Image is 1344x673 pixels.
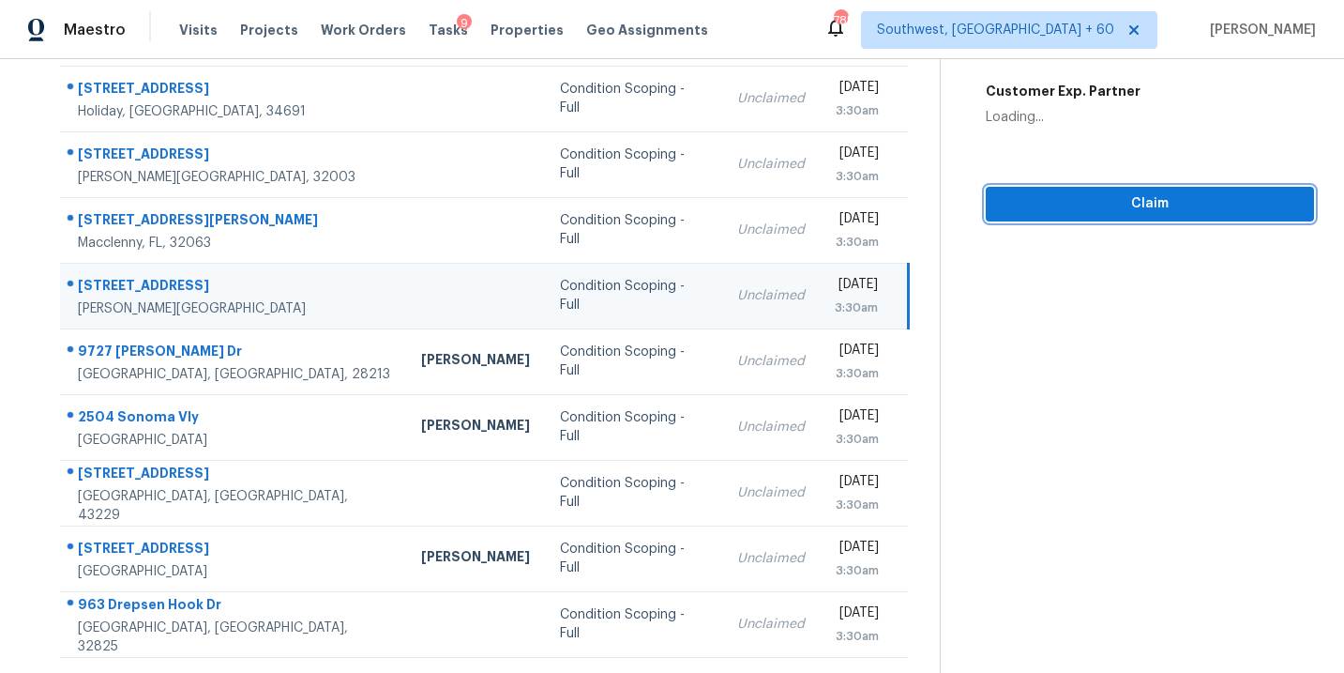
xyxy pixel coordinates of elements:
div: [PERSON_NAME] [421,350,530,374]
span: Properties [491,21,564,39]
div: [GEOGRAPHIC_DATA] [78,562,391,581]
div: Unclaimed [737,221,805,239]
div: 3:30am [835,233,880,252]
div: Unclaimed [737,615,805,634]
div: [DATE] [835,341,880,364]
div: 9 [457,14,472,33]
div: Unclaimed [737,286,805,305]
div: 3:30am [835,561,880,580]
span: Tasks [429,23,468,37]
div: [GEOGRAPHIC_DATA], [GEOGRAPHIC_DATA], 43229 [78,487,391,525]
span: Claim [1001,192,1299,216]
div: Condition Scoping - Full [560,540,707,577]
div: 2504 Sonoma Vly [78,407,391,431]
div: [DATE] [835,472,880,496]
div: 3:30am [835,364,880,383]
div: [DATE] [835,406,880,430]
div: Condition Scoping - Full [560,80,707,117]
div: Unclaimed [737,549,805,568]
div: Condition Scoping - Full [560,474,707,512]
div: Condition Scoping - Full [560,343,707,380]
div: [PERSON_NAME][GEOGRAPHIC_DATA], 32003 [78,168,391,187]
div: Macclenny, FL, 32063 [78,234,391,252]
div: 3:30am [835,101,880,120]
div: [STREET_ADDRESS] [78,79,391,102]
div: [STREET_ADDRESS][PERSON_NAME] [78,210,391,234]
div: Unclaimed [737,483,805,502]
div: Condition Scoping - Full [560,605,707,643]
div: 3:30am [835,627,880,646]
div: [DATE] [835,144,880,167]
span: Work Orders [321,21,406,39]
div: Unclaimed [737,418,805,436]
div: 3:30am [835,496,880,514]
div: Condition Scoping - Full [560,145,707,183]
span: Projects [240,21,298,39]
div: [DATE] [835,275,878,298]
div: 9727 [PERSON_NAME] Dr [78,342,391,365]
div: [STREET_ADDRESS] [78,145,391,168]
span: Loading... [986,111,1044,124]
div: Unclaimed [737,352,805,371]
div: [GEOGRAPHIC_DATA], [GEOGRAPHIC_DATA], 28213 [78,365,391,384]
div: [GEOGRAPHIC_DATA], [GEOGRAPHIC_DATA], 32825 [78,619,391,656]
div: [PERSON_NAME][GEOGRAPHIC_DATA] [78,299,391,318]
div: 3:30am [835,167,880,186]
div: [DATE] [835,604,880,627]
div: Condition Scoping - Full [560,277,707,314]
span: Visits [179,21,218,39]
div: [DATE] [835,78,880,101]
div: [STREET_ADDRESS] [78,276,391,299]
div: [PERSON_NAME] [421,416,530,439]
div: 3:30am [835,430,880,449]
div: Condition Scoping - Full [560,408,707,446]
div: [DATE] [835,209,880,233]
div: 3:30am [835,298,878,317]
span: Geo Assignments [586,21,708,39]
div: [PERSON_NAME] [421,547,530,571]
div: [GEOGRAPHIC_DATA] [78,431,391,450]
div: Unclaimed [737,89,805,108]
div: Unclaimed [737,155,805,174]
span: Southwest, [GEOGRAPHIC_DATA] + 60 [877,21,1114,39]
span: Maestro [64,21,126,39]
div: [STREET_ADDRESS] [78,539,391,562]
button: Claim [986,187,1314,222]
h5: Customer Exp. Partner [986,82,1140,100]
div: Holiday, [GEOGRAPHIC_DATA], 34691 [78,102,391,121]
div: 963 Drepsen Hook Dr [78,595,391,619]
div: [STREET_ADDRESS] [78,464,391,487]
div: Condition Scoping - Full [560,211,707,249]
span: [PERSON_NAME] [1202,21,1316,39]
div: [DATE] [835,538,880,561]
div: 785 [834,11,847,30]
